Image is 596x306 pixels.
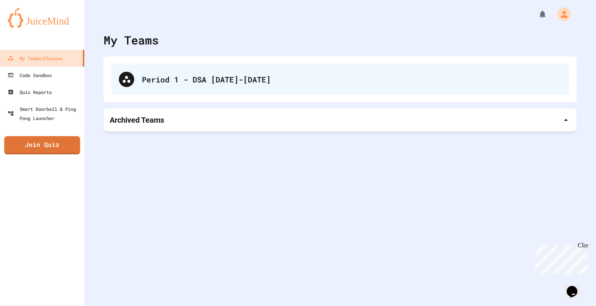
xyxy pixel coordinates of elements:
p: Archived Teams [110,115,164,125]
div: My Notifications [524,8,549,21]
img: logo-orange.svg [8,8,77,28]
div: My Teams/Classes [8,54,63,63]
div: Period 1 - DSA [DATE]-[DATE] [142,74,561,85]
div: Chat with us now!Close [3,3,53,49]
a: Join Quiz [4,136,80,155]
div: Quiz Reports [8,87,52,97]
div: My Account [549,5,573,23]
iframe: chat widget [564,275,588,298]
div: Period 1 - DSA [DATE]-[DATE] [111,64,569,95]
iframe: chat widget [532,242,588,275]
div: Code Sandbox [8,71,52,80]
div: My Teams [104,31,159,49]
div: Smart Doorbell & Ping Pong Launcher [8,104,81,123]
